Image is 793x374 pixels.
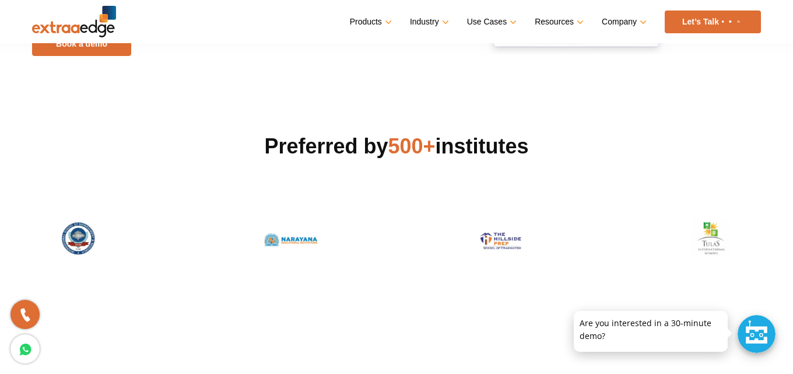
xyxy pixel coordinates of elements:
[467,13,514,30] a: Use Cases
[350,13,390,30] a: Products
[665,11,761,33] a: Let’s Talk
[602,13,644,30] a: Company
[410,13,447,30] a: Industry
[388,134,436,158] span: 500+
[738,315,776,353] div: Chat
[32,32,131,56] a: Book a demo
[32,132,761,160] h2: Preferred by institutes
[535,13,581,30] a: Resources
